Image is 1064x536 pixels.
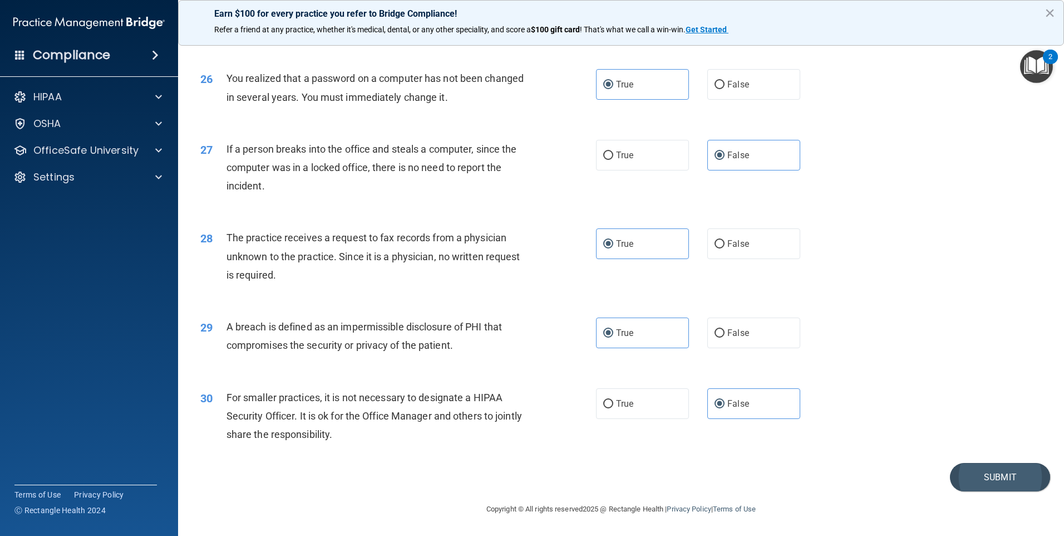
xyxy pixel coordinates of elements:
[727,79,749,90] span: False
[616,238,633,249] span: True
[14,489,61,500] a: Terms of Use
[33,90,62,104] p: HIPAA
[14,505,106,516] span: Ⓒ Rectangle Health 2024
[603,329,613,338] input: True
[715,400,725,408] input: False
[200,392,213,405] span: 30
[13,117,162,130] a: OSHA
[1045,4,1055,22] button: Close
[727,238,749,249] span: False
[33,170,75,184] p: Settings
[715,329,725,338] input: False
[214,8,1028,19] p: Earn $100 for every practice you refer to Bridge Compliance!
[1048,57,1052,71] div: 2
[226,232,520,280] span: The practice receives a request to fax records from a physician unknown to the practice. Since it...
[226,143,517,192] span: If a person breaks into the office and steals a computer, since the computer was in a locked offi...
[616,150,633,160] span: True
[74,489,124,500] a: Privacy Policy
[727,398,749,409] span: False
[715,240,725,248] input: False
[686,25,728,34] a: Get Started
[200,232,213,245] span: 28
[616,398,633,409] span: True
[226,72,524,103] span: You realized that a password on a computer has not been changed in several years. You must immedi...
[200,72,213,86] span: 26
[226,392,522,440] span: For smaller practices, it is not necessary to designate a HIPAA Security Officer. It is ok for th...
[200,143,213,157] span: 27
[686,25,727,34] strong: Get Started
[531,25,580,34] strong: $100 gift card
[727,150,749,160] span: False
[727,328,749,338] span: False
[13,90,162,104] a: HIPAA
[13,12,165,34] img: PMB logo
[616,328,633,338] span: True
[603,152,613,160] input: True
[603,400,613,408] input: True
[33,47,110,63] h4: Compliance
[603,81,613,89] input: True
[667,505,711,513] a: Privacy Policy
[200,321,213,334] span: 29
[13,170,162,184] a: Settings
[418,491,824,527] div: Copyright © All rights reserved 2025 @ Rectangle Health | |
[214,25,531,34] span: Refer a friend at any practice, whether it's medical, dental, or any other speciality, and score a
[715,81,725,89] input: False
[715,152,725,160] input: False
[1020,50,1053,83] button: Open Resource Center, 2 new notifications
[603,240,613,248] input: True
[616,79,633,90] span: True
[580,25,686,34] span: ! That's what we call a win-win.
[950,463,1050,491] button: Submit
[33,144,139,157] p: OfficeSafe University
[226,321,502,351] span: A breach is defined as an impermissible disclosure of PHI that compromises the security or privac...
[13,144,162,157] a: OfficeSafe University
[713,505,756,513] a: Terms of Use
[33,117,61,130] p: OSHA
